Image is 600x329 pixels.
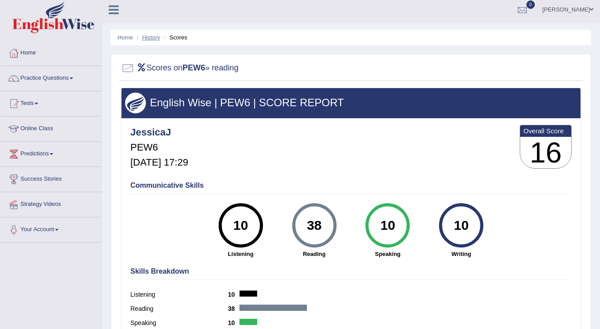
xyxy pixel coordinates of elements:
[125,97,577,108] h3: English Wise | PEW6 | SCORE REPORT
[208,250,273,258] strong: Listening
[355,250,420,258] strong: Speaking
[130,127,188,138] h4: JessicaJ
[130,157,188,168] h5: [DATE] 17:29
[0,41,102,63] a: Home
[118,34,133,41] a: Home
[526,0,535,9] span: 0
[228,305,239,312] b: 38
[0,91,102,113] a: Tests
[228,291,239,298] b: 10
[445,207,478,244] div: 10
[130,142,188,153] h5: PEW6
[282,250,347,258] strong: Reading
[0,116,102,139] a: Online Class
[130,304,228,314] label: Reading
[130,318,228,328] label: Speaking
[130,182,572,190] h4: Communicative Skills
[429,250,494,258] strong: Writing
[183,63,205,72] b: PEW6
[130,290,228,299] label: Listening
[224,207,257,244] div: 10
[0,217,102,240] a: Your Account
[0,66,102,88] a: Practice Questions
[0,192,102,214] a: Strategy Videos
[523,127,568,135] b: Overall Score
[121,62,239,75] h2: Scores on » reading
[372,207,404,244] div: 10
[228,319,239,326] b: 10
[520,137,571,169] h3: 16
[0,142,102,164] a: Predictions
[130,267,572,275] h4: Skills Breakdown
[162,33,188,42] li: Scores
[142,34,160,41] a: History
[125,93,146,113] img: wings.png
[298,207,330,244] div: 38
[0,167,102,189] a: Success Stories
